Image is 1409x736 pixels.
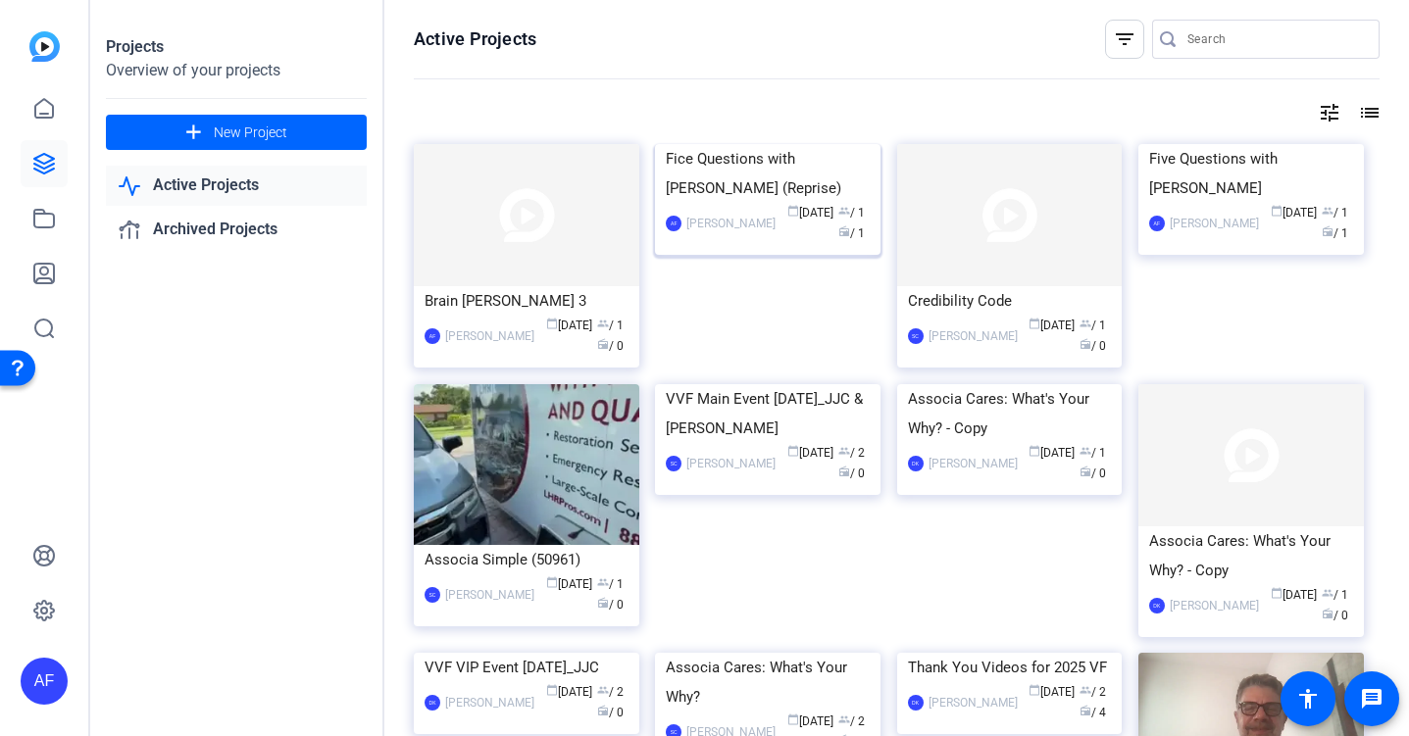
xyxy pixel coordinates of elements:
span: calendar_today [546,576,558,588]
span: calendar_today [1029,684,1040,696]
div: [PERSON_NAME] [929,693,1018,712]
span: / 2 [597,685,624,699]
div: DK [908,695,924,711]
div: VVF VIP Event [DATE]_JJC [425,653,629,682]
a: Archived Projects [106,210,367,250]
div: AF [21,658,68,705]
span: New Project [214,123,287,143]
span: calendar_today [546,684,558,696]
button: New Project [106,115,367,150]
span: / 1 [1080,319,1106,332]
div: Credibility Code [908,286,1112,316]
div: Associa Cares: What's Your Why? [666,653,870,711]
span: radio [838,225,850,237]
span: / 1 [1322,226,1348,240]
mat-icon: message [1360,687,1384,711]
span: / 0 [597,598,624,612]
div: AF [1149,216,1165,231]
span: calendar_today [787,713,799,725]
span: / 1 [838,226,865,240]
span: group [1080,318,1091,329]
div: Associa Cares: What's Your Why? - Copy [908,384,1112,443]
span: [DATE] [1029,685,1075,699]
span: group [1080,684,1091,696]
span: / 4 [1080,706,1106,719]
span: / 0 [597,339,624,353]
div: [PERSON_NAME] [686,214,776,233]
span: [DATE] [546,685,592,699]
mat-icon: accessibility [1296,687,1320,711]
span: / 1 [1322,206,1348,220]
span: [DATE] [546,577,592,591]
span: / 1 [1080,446,1106,460]
span: radio [1080,466,1091,477]
span: / 1 [597,319,624,332]
span: group [1322,587,1334,599]
div: [PERSON_NAME] [1170,214,1259,233]
div: [PERSON_NAME] [1170,596,1259,615]
span: radio [597,338,609,350]
span: radio [597,705,609,716]
span: [DATE] [546,319,592,332]
div: [PERSON_NAME] [445,326,534,346]
mat-icon: filter_list [1113,27,1136,51]
div: Associa Cares: What's Your Why? - Copy [1149,526,1353,585]
span: / 2 [838,446,865,460]
div: VVF Main Event [DATE]_JJC & [PERSON_NAME] [666,384,870,443]
div: Fice Questions with [PERSON_NAME] (Reprise) [666,144,870,203]
span: / 2 [1080,685,1106,699]
div: Associa Simple (50961) [425,545,629,574]
div: Projects [106,35,367,59]
span: group [838,713,850,725]
span: radio [1322,225,1334,237]
span: [DATE] [1271,588,1317,602]
a: Active Projects [106,166,367,206]
img: blue-gradient.svg [29,31,60,62]
span: / 1 [1322,588,1348,602]
span: / 0 [838,466,865,480]
div: DK [908,456,924,471]
div: SC [666,456,681,471]
div: [PERSON_NAME] [929,454,1018,473]
span: / 0 [1322,609,1348,622]
span: / 1 [838,206,865,220]
span: / 1 [597,577,624,591]
span: calendar_today [787,205,799,217]
div: Brain [PERSON_NAME] 3 [425,286,629,316]
div: [PERSON_NAME] [686,454,776,473]
span: radio [1080,338,1091,350]
div: Five Questions with [PERSON_NAME] [1149,144,1353,203]
div: AF [666,216,681,231]
mat-icon: tune [1318,101,1341,124]
div: Thank You Videos for 2025 VF [908,653,1112,682]
span: group [597,318,609,329]
span: radio [838,466,850,477]
input: Search [1187,27,1364,51]
span: / 0 [1080,466,1106,480]
span: calendar_today [1271,205,1283,217]
div: [PERSON_NAME] [929,326,1018,346]
span: [DATE] [787,446,833,460]
div: DK [425,695,440,711]
span: / 2 [838,714,865,728]
span: calendar_today [1029,318,1040,329]
span: radio [597,597,609,609]
span: [DATE] [787,206,833,220]
span: / 0 [597,706,624,719]
div: Overview of your projects [106,59,367,82]
span: group [1080,445,1091,457]
span: calendar_today [546,318,558,329]
span: radio [1322,608,1334,619]
span: group [597,684,609,696]
span: calendar_today [1271,587,1283,599]
div: [PERSON_NAME] [445,693,534,712]
span: calendar_today [1029,445,1040,457]
span: group [838,445,850,457]
mat-icon: add [181,121,206,145]
span: / 0 [1080,339,1106,353]
span: group [597,576,609,588]
mat-icon: list [1356,101,1380,124]
div: SC [908,328,924,344]
h1: Active Projects [414,27,536,51]
div: [PERSON_NAME] [445,585,534,605]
